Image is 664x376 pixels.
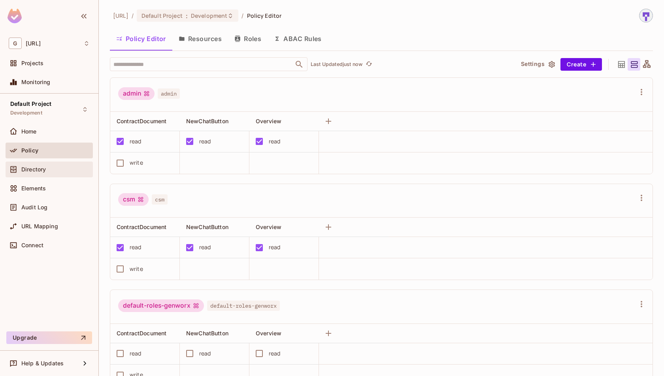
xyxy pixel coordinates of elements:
[21,60,43,66] span: Projects
[21,242,43,248] span: Connect
[268,29,328,49] button: ABAC Rules
[130,137,141,146] div: read
[130,265,143,273] div: write
[21,79,51,85] span: Monitoring
[118,87,155,100] div: admin
[21,128,37,135] span: Home
[269,243,281,252] div: read
[21,147,38,154] span: Policy
[191,12,227,19] span: Development
[560,58,602,71] button: Create
[269,137,281,146] div: read
[199,243,211,252] div: read
[186,224,228,230] span: NewChatButton
[186,118,228,124] span: NewChatButton
[241,12,243,19] li: /
[21,204,47,211] span: Audit Log
[26,40,41,47] span: Workspace: genworx.ai
[6,331,92,344] button: Upgrade
[518,58,557,71] button: Settings
[256,118,281,124] span: Overview
[186,330,228,337] span: NewChatButton
[10,101,51,107] span: Default Project
[10,110,42,116] span: Development
[130,158,143,167] div: write
[141,12,183,19] span: Default Project
[8,9,22,23] img: SReyMgAAAABJRU5ErkJggg==
[366,60,372,68] span: refresh
[152,194,168,205] span: csm
[639,9,653,22] img: sharmila@genworx.ai
[294,59,305,70] button: Open
[199,349,211,358] div: read
[247,12,282,19] span: Policy Editor
[199,137,211,146] div: read
[21,185,46,192] span: Elements
[118,193,149,206] div: csm
[311,61,362,68] p: Last Updated just now
[110,29,172,49] button: Policy Editor
[172,29,228,49] button: Resources
[117,224,166,230] span: ContractDocument
[130,243,141,252] div: read
[130,349,141,358] div: read
[362,60,373,69] span: Click to refresh data
[158,88,180,99] span: admin
[228,29,268,49] button: Roles
[269,349,281,358] div: read
[21,166,46,173] span: Directory
[117,330,166,337] span: ContractDocument
[256,224,281,230] span: Overview
[113,12,128,19] span: the active workspace
[132,12,134,19] li: /
[21,223,58,229] span: URL Mapping
[21,360,64,367] span: Help & Updates
[9,38,22,49] span: G
[256,330,281,337] span: Overview
[185,13,188,19] span: :
[364,60,373,69] button: refresh
[207,301,280,311] span: default-roles-genworx
[117,118,166,124] span: ContractDocument
[118,299,204,312] div: default-roles-genworx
